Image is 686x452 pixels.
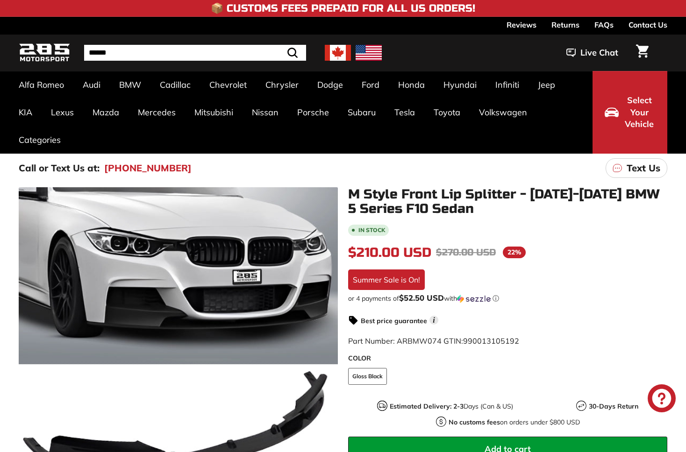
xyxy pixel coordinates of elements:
button: Select Your Vehicle [593,71,667,154]
a: Audi [73,71,110,99]
a: Lexus [42,99,83,126]
a: Ford [352,71,389,99]
a: Dodge [308,71,352,99]
a: Volkswagen [470,99,536,126]
span: $52.50 USD [399,293,444,303]
b: In stock [358,227,385,233]
a: Returns [551,17,579,33]
h1: M Style Front Lip Splitter - [DATE]-[DATE] BMW 5 Series F10 Sedan [348,187,667,216]
input: Search [84,45,306,61]
a: Infiniti [486,71,529,99]
a: Honda [389,71,434,99]
a: Cart [630,37,654,69]
span: Select Your Vehicle [623,94,655,130]
span: Live Chat [580,47,618,59]
a: Alfa Romeo [9,71,73,99]
img: Logo_285_Motorsport_areodynamics_components [19,42,70,64]
div: Summer Sale is On! [348,269,425,290]
a: Contact Us [629,17,667,33]
span: 22% [503,247,526,258]
a: Mercedes [129,99,185,126]
span: $210.00 USD [348,245,431,261]
a: Porsche [288,99,338,126]
a: Jeep [529,71,565,99]
a: BMW [110,71,150,99]
button: Live Chat [554,41,630,64]
a: KIA [9,99,42,126]
span: $270.00 USD [436,247,496,258]
p: on orders under $800 USD [449,417,580,427]
a: [PHONE_NUMBER] [104,161,192,175]
a: Subaru [338,99,385,126]
a: FAQs [594,17,614,33]
a: Toyota [424,99,470,126]
inbox-online-store-chat: Shopify online store chat [645,384,679,415]
h4: 📦 Customs Fees Prepaid for All US Orders! [211,3,475,14]
strong: Estimated Delivery: 2-3 [390,402,464,410]
a: Categories [9,126,70,154]
p: Days (Can & US) [390,402,513,411]
a: Tesla [385,99,424,126]
img: Sezzle [457,295,491,303]
div: or 4 payments of$52.50 USDwithSezzle Click to learn more about Sezzle [348,294,667,303]
div: or 4 payments of with [348,294,667,303]
a: Mitsubishi [185,99,243,126]
span: Part Number: ARBMW074 GTIN: [348,336,519,346]
strong: 30-Days Return [589,402,638,410]
a: Mazda [83,99,129,126]
a: Reviews [507,17,536,33]
span: 990013105192 [463,336,519,346]
p: Text Us [627,161,660,175]
p: Call or Text Us at: [19,161,100,175]
a: Text Us [606,158,667,178]
a: Cadillac [150,71,200,99]
a: Chrysler [256,71,308,99]
a: Hyundai [434,71,486,99]
span: i [429,316,438,325]
strong: No customs fees [449,418,500,426]
a: Nissan [243,99,288,126]
strong: Best price guarantee [361,317,427,325]
a: Chevrolet [200,71,256,99]
label: COLOR [348,353,667,363]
